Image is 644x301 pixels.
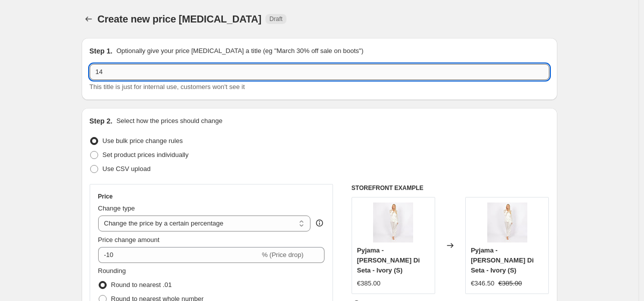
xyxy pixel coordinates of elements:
[111,281,172,288] span: Round to nearest .01
[116,46,363,56] p: Optionally give your price [MEDICAL_DATA] a title (eg "March 30% off sale on boots")
[82,12,96,26] button: Price change jobs
[357,278,381,288] div: €385.00
[471,246,534,274] span: Pyjama - [PERSON_NAME] Di Seta - Ivory (S)
[103,137,183,144] span: Use bulk price change rules
[471,278,494,288] div: €346.50
[90,64,549,80] input: 30% off holiday sale
[487,202,527,242] img: PJ_D_LUNA-DI-SETA_08007_004_80x.jpg
[116,116,222,126] p: Select how the prices should change
[373,202,413,242] img: PJ_D_LUNA-DI-SETA_08007_004_80x.jpg
[98,204,135,212] span: Change type
[262,251,303,258] span: % (Price drop)
[90,116,113,126] h2: Step 2.
[498,278,522,288] strike: €385.00
[90,46,113,56] h2: Step 1.
[98,247,260,263] input: -15
[357,246,420,274] span: Pyjama - [PERSON_NAME] Di Seta - Ivory (S)
[98,192,113,200] h3: Price
[269,15,282,23] span: Draft
[314,218,325,228] div: help
[98,236,160,243] span: Price change amount
[98,13,262,24] span: Create new price [MEDICAL_DATA]
[98,267,126,274] span: Rounding
[103,165,151,172] span: Use CSV upload
[90,83,245,90] span: This title is just for internal use, customers won't see it
[352,184,549,192] h6: STOREFRONT EXAMPLE
[103,151,189,158] span: Set product prices individually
